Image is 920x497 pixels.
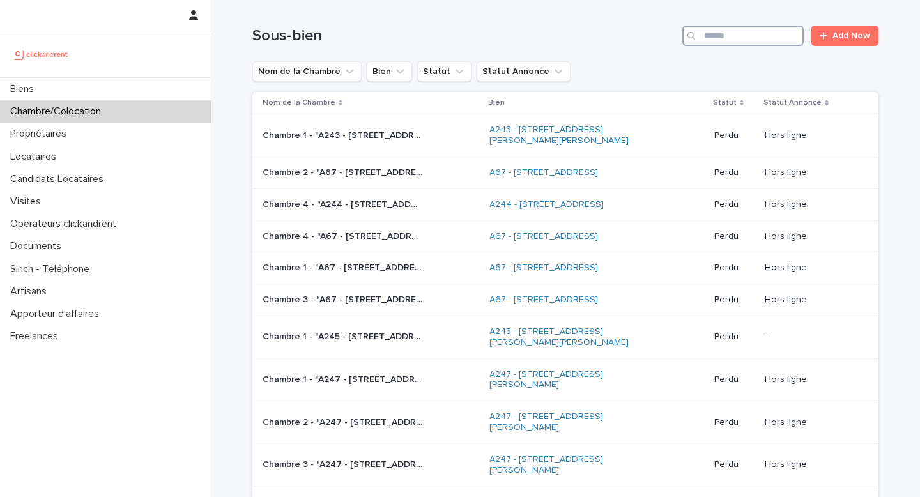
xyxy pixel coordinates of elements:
[714,231,755,242] p: Perdu
[252,401,878,444] tr: Chambre 2 - "A247 - [STREET_ADDRESS][PERSON_NAME]"Chambre 2 - "A247 - [STREET_ADDRESS][PERSON_NAM...
[252,220,878,252] tr: Chambre 4 - "A67 - [STREET_ADDRESS]"Chambre 4 - "A67 - [STREET_ADDRESS]" A67 - [STREET_ADDRESS] P...
[5,330,68,342] p: Freelances
[252,157,878,188] tr: Chambre 2 - "A67 - [STREET_ADDRESS]"Chambre 2 - "A67 - [STREET_ADDRESS]" A67 - [STREET_ADDRESS] P...
[252,61,362,82] button: Nom de la Chambre
[765,263,858,273] p: Hors ligne
[765,417,858,428] p: Hors ligne
[489,231,598,242] a: A67 - [STREET_ADDRESS]
[5,240,72,252] p: Documents
[763,96,822,110] p: Statut Annonce
[765,374,858,385] p: Hors ligne
[5,173,114,185] p: Candidats Locataires
[832,31,870,40] span: Add New
[714,130,755,141] p: Perdu
[489,326,649,348] a: A245 - [STREET_ADDRESS][PERSON_NAME][PERSON_NAME]
[263,329,425,342] p: Chambre 1 - "A245 - 29 rue Louise Aglaé Crette, Vitry-sur-Seine 94400"
[811,26,878,46] a: Add New
[263,197,425,210] p: Chambre 4 - "A244 - 32 rue Moissan, Noisy-le-Sec 93130"
[489,199,604,210] a: A244 - [STREET_ADDRESS]
[765,130,858,141] p: Hors ligne
[765,167,858,178] p: Hors ligne
[252,252,878,284] tr: Chambre 1 - "A67 - [STREET_ADDRESS]"Chambre 1 - "A67 - [STREET_ADDRESS]" A67 - [STREET_ADDRESS] P...
[263,457,425,470] p: Chambre 3 - "A247 - 2 rue Camille Dartois, Créteil 94000"
[252,358,878,401] tr: Chambre 1 - "A247 - [STREET_ADDRESS][PERSON_NAME]"Chambre 1 - "A247 - [STREET_ADDRESS][PERSON_NAM...
[5,83,44,95] p: Biens
[477,61,571,82] button: Statut Annonce
[5,263,100,275] p: Sinch - Téléphone
[252,188,878,220] tr: Chambre 4 - "A244 - [STREET_ADDRESS]"Chambre 4 - "A244 - [STREET_ADDRESS]" A244 - [STREET_ADDRESS...
[263,96,335,110] p: Nom de la Chambre
[263,128,425,141] p: Chambre 1 - "A243 - 32 rue Professeur Joseph Nicolas, Lyon 69008"
[713,96,737,110] p: Statut
[263,229,425,242] p: Chambre 4 - "A67 - 6 impasse de Gournay, Ivry-sur-Seine 94200"
[714,459,755,470] p: Perdu
[252,316,878,358] tr: Chambre 1 - "A245 - [STREET_ADDRESS][PERSON_NAME][PERSON_NAME]"Chambre 1 - "A245 - [STREET_ADDRES...
[714,263,755,273] p: Perdu
[5,218,126,230] p: Operateurs clickandrent
[765,231,858,242] p: Hors ligne
[252,114,878,157] tr: Chambre 1 - "A243 - [STREET_ADDRESS][PERSON_NAME][PERSON_NAME]"Chambre 1 - "A243 - [STREET_ADDRES...
[5,195,51,208] p: Visites
[489,369,649,391] a: A247 - [STREET_ADDRESS][PERSON_NAME]
[10,42,72,67] img: UCB0brd3T0yccxBKYDjQ
[489,125,649,146] a: A243 - [STREET_ADDRESS][PERSON_NAME][PERSON_NAME]
[489,167,598,178] a: A67 - [STREET_ADDRESS]
[367,61,412,82] button: Bien
[765,459,858,470] p: Hors ligne
[263,165,425,178] p: Chambre 2 - "A67 - 6 impasse de Gournay, Ivry-sur-Seine 94200"
[5,308,109,320] p: Apporteur d'affaires
[263,415,425,428] p: Chambre 2 - "A247 - 2 rue Camille Dartois, Créteil 94000"
[263,292,425,305] p: Chambre 3 - "A67 - 6 impasse de Gournay, Ivry-sur-Seine 94200"
[5,286,57,298] p: Artisans
[488,96,505,110] p: Bien
[489,263,598,273] a: A67 - [STREET_ADDRESS]
[5,151,66,163] p: Locataires
[765,294,858,305] p: Hors ligne
[489,294,598,305] a: A67 - [STREET_ADDRESS]
[489,411,649,433] a: A247 - [STREET_ADDRESS][PERSON_NAME]
[682,26,804,46] input: Search
[489,454,649,476] a: A247 - [STREET_ADDRESS][PERSON_NAME]
[252,284,878,316] tr: Chambre 3 - "A67 - [STREET_ADDRESS]"Chambre 3 - "A67 - [STREET_ADDRESS]" A67 - [STREET_ADDRESS] P...
[765,332,858,342] p: -
[5,105,111,118] p: Chambre/Colocation
[263,260,425,273] p: Chambre 1 - "A67 - 6 impasse de Gournay, Ivry-sur-Seine 94200"
[252,443,878,486] tr: Chambre 3 - "A247 - [STREET_ADDRESS][PERSON_NAME]"Chambre 3 - "A247 - [STREET_ADDRESS][PERSON_NAM...
[252,27,677,45] h1: Sous-bien
[263,372,425,385] p: Chambre 1 - "A247 - 2 rue Camille Dartois, Créteil 94000"
[714,294,755,305] p: Perdu
[714,167,755,178] p: Perdu
[714,332,755,342] p: Perdu
[714,199,755,210] p: Perdu
[765,199,858,210] p: Hors ligne
[417,61,471,82] button: Statut
[714,417,755,428] p: Perdu
[714,374,755,385] p: Perdu
[5,128,77,140] p: Propriétaires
